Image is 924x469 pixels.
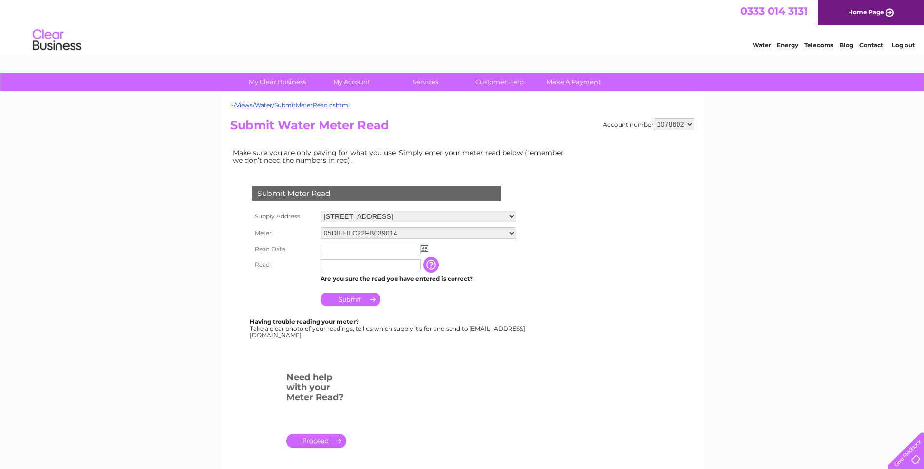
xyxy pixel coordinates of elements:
a: Telecoms [804,41,833,49]
a: Water [753,41,771,49]
a: Blog [839,41,853,49]
input: Submit [321,293,380,306]
a: Services [385,73,466,91]
div: Submit Meter Read [252,186,501,201]
td: Make sure you are only paying for what you use. Simply enter your meter read below (remember we d... [230,146,571,167]
a: Energy [777,41,798,49]
div: Clear Business is a trading name of Verastar Limited (registered in [GEOGRAPHIC_DATA] No. 3667643... [232,5,693,47]
input: Information [423,257,441,273]
a: 0333 014 3131 [740,5,808,17]
a: ~/Views/Water/SubmitMeterRead.cshtml [230,101,350,109]
img: ... [421,244,428,252]
a: Log out [892,41,915,49]
th: Supply Address [250,208,318,225]
a: Customer Help [459,73,540,91]
th: Meter [250,225,318,241]
h3: Need help with your Meter Read? [286,371,346,408]
th: Read Date [250,241,318,257]
a: My Clear Business [237,73,318,91]
div: Take a clear photo of your readings, tell us which supply it's for and send to [EMAIL_ADDRESS][DO... [250,318,527,338]
th: Read [250,257,318,273]
img: logo.png [32,25,82,55]
b: Having trouble reading your meter? [250,318,359,325]
a: My Account [311,73,392,91]
a: Contact [859,41,883,49]
div: Account number [603,118,694,130]
h2: Submit Water Meter Read [230,118,694,137]
a: . [286,434,346,448]
a: Make A Payment [533,73,614,91]
td: Are you sure the read you have entered is correct? [318,273,519,285]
